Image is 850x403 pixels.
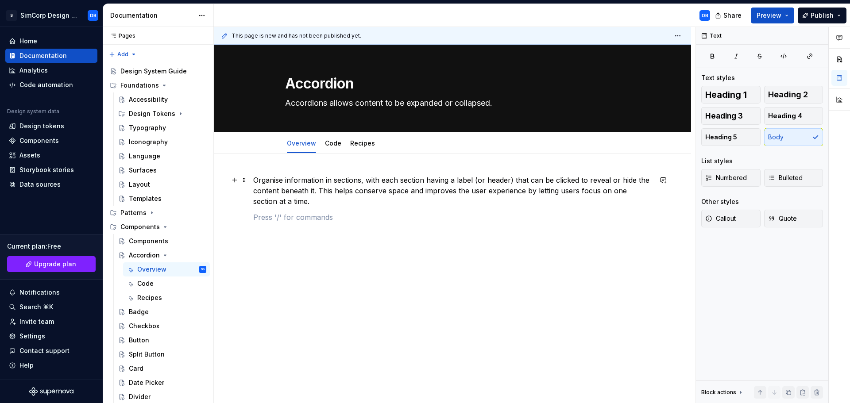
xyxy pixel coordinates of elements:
[129,180,150,189] div: Layout
[283,134,320,152] div: Overview
[123,276,210,291] a: Code
[115,92,210,107] a: Accessibility
[6,10,17,21] div: S
[19,66,48,75] div: Analytics
[701,107,761,125] button: Heading 3
[5,300,97,314] button: Search ⌘K
[5,285,97,299] button: Notifications
[129,336,149,345] div: Button
[701,86,761,104] button: Heading 1
[701,128,761,146] button: Heading 5
[768,173,803,182] span: Bulleted
[702,12,708,19] div: DB
[701,389,736,396] div: Block actions
[115,248,210,262] a: Accordion
[19,180,61,189] div: Data sources
[232,32,361,39] span: This page is new and has not been published yet.
[129,307,149,316] div: Badge
[19,81,73,89] div: Code automation
[201,265,205,274] div: DB
[129,392,151,401] div: Divider
[137,293,162,302] div: Recipes
[120,67,187,76] div: Design System Guide
[115,192,210,206] a: Templates
[19,332,45,341] div: Settings
[283,96,618,110] textarea: Accordions allows content to be expanded or collapsed.
[34,260,76,269] span: Upgrade plan
[5,163,97,177] a: Storybook stories
[115,107,210,121] div: Design Tokens
[751,8,794,23] button: Preview
[129,364,143,373] div: Card
[115,149,210,163] a: Language
[129,138,168,146] div: Iconography
[705,133,737,142] span: Heading 5
[2,6,101,25] button: SSimCorp Design SystemDB
[5,63,97,77] a: Analytics
[5,329,97,343] a: Settings
[123,262,210,276] a: OverviewDB
[711,8,747,23] button: Share
[129,378,164,387] div: Date Picker
[19,51,67,60] div: Documentation
[5,358,97,372] button: Help
[115,177,210,192] a: Layout
[5,119,97,133] a: Design tokens
[5,315,97,329] a: Invite team
[117,51,128,58] span: Add
[115,319,210,333] a: Checkbox
[106,64,210,78] a: Design System Guide
[283,73,618,94] textarea: Accordion
[757,11,781,20] span: Preview
[115,305,210,319] a: Badge
[129,95,168,104] div: Accessibility
[19,122,64,130] div: Design tokens
[19,303,53,311] div: Search ⌘K
[120,223,160,231] div: Components
[768,111,802,120] span: Heading 4
[764,169,823,187] button: Bulleted
[19,361,34,370] div: Help
[7,108,59,115] div: Design system data
[701,169,761,187] button: Numbered
[129,237,168,246] div: Components
[19,288,60,297] div: Notifications
[19,165,74,174] div: Storybook stories
[115,361,210,376] a: Card
[19,37,37,46] div: Home
[20,11,77,20] div: SimCorp Design System
[764,86,823,104] button: Heading 2
[701,197,739,206] div: Other styles
[347,134,379,152] div: Recipes
[106,78,210,92] div: Foundations
[764,107,823,125] button: Heading 4
[701,73,735,82] div: Text styles
[705,214,736,223] span: Callout
[129,322,159,330] div: Checkbox
[19,151,40,160] div: Assets
[106,206,210,220] div: Patterns
[5,34,97,48] a: Home
[129,152,160,161] div: Language
[19,346,70,355] div: Contact support
[5,177,97,192] a: Data sources
[120,81,159,90] div: Foundations
[705,173,747,182] span: Numbered
[321,134,345,152] div: Code
[723,11,742,20] span: Share
[19,136,59,145] div: Components
[5,344,97,358] button: Contact support
[798,8,846,23] button: Publish
[106,32,135,39] div: Pages
[137,279,154,288] div: Code
[5,134,97,148] a: Components
[5,49,97,63] a: Documentation
[129,166,157,175] div: Surfaces
[115,163,210,177] a: Surfaces
[115,234,210,248] a: Components
[115,121,210,135] a: Typography
[29,387,73,396] a: Supernova Logo
[325,139,341,147] a: Code
[705,90,747,99] span: Heading 1
[764,210,823,227] button: Quote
